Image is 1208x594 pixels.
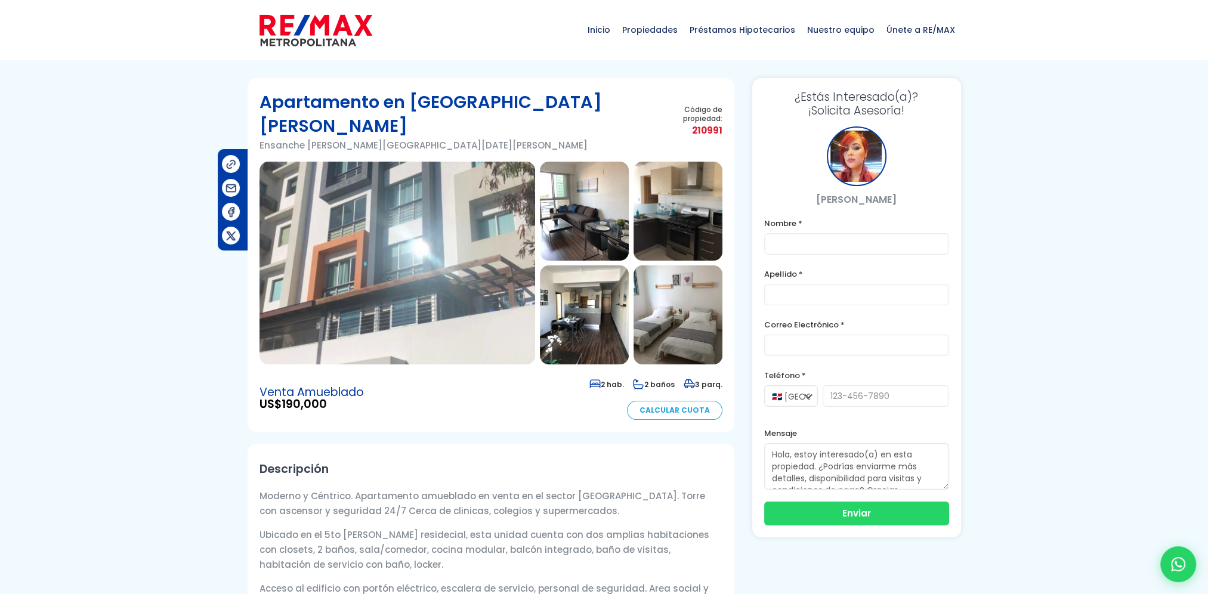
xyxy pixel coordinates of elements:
[764,426,949,441] label: Mensaje
[684,379,722,389] span: 3 parq.
[764,317,949,332] label: Correo Electrónico *
[801,12,880,48] span: Nuestro equipo
[259,398,364,410] span: US$
[827,126,886,186] div: Maricela Dominguez
[259,488,722,518] p: Moderno y Céntrico. Apartamento amueblado en venta en el sector [GEOGRAPHIC_DATA]. Torre con asce...
[634,265,722,364] img: Apartamento en Ensanche Serralles
[616,12,684,48] span: Propiedades
[540,162,629,261] img: Apartamento en Ensanche Serralles
[225,206,237,218] img: Compartir
[259,138,658,153] p: Ensanche [PERSON_NAME][GEOGRAPHIC_DATA][DATE][PERSON_NAME]
[634,162,722,261] img: Apartamento en Ensanche Serralles
[225,230,237,242] img: Compartir
[540,265,629,364] img: Apartamento en Ensanche Serralles
[589,379,624,389] span: 2 hab.
[684,12,801,48] span: Préstamos Hipotecarios
[764,90,949,104] span: ¿Estás Interesado(a)?
[657,105,722,123] span: Código de propiedad:
[259,162,535,364] img: Apartamento en Ensanche Serralles
[880,12,961,48] span: Únete a RE/MAX
[764,368,949,383] label: Teléfono *
[259,456,722,482] h2: Descripción
[764,192,949,207] p: [PERSON_NAME]
[225,158,237,171] img: Compartir
[764,267,949,281] label: Apellido *
[764,443,949,490] textarea: Hola, estoy interesado(a) en esta propiedad. ¿Podrías enviarme más detalles, disponibilidad para ...
[282,396,327,412] span: 190,000
[633,379,675,389] span: 2 baños
[764,216,949,231] label: Nombre *
[582,12,616,48] span: Inicio
[657,123,722,138] span: 210991
[764,502,949,525] button: Enviar
[259,90,658,138] h1: Apartamento en [GEOGRAPHIC_DATA][PERSON_NAME]
[259,527,722,572] p: Ubicado en el 5to [PERSON_NAME] residecial, esta unidad cuenta con dos amplias habitaciones con c...
[259,386,364,398] span: Venta Amueblado
[627,401,722,420] a: Calcular Cuota
[225,182,237,194] img: Compartir
[764,90,949,117] h3: ¡Solicita Asesoría!
[823,385,949,407] input: 123-456-7890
